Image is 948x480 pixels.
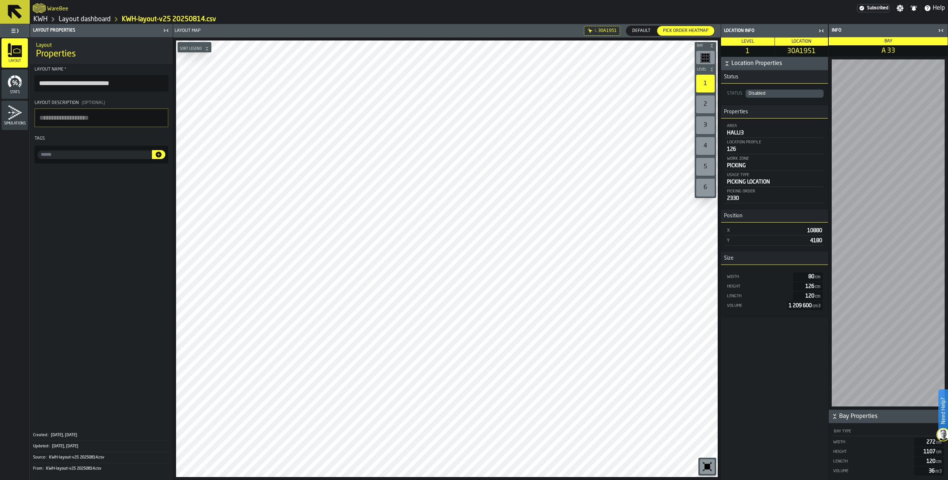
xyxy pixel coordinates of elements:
[832,469,911,474] div: Volume
[695,68,708,72] span: Level
[33,444,51,449] div: Updated
[82,101,105,105] span: (Optional)
[816,26,827,35] label: button-toggle-Close me
[727,189,822,194] div: Picking Order
[893,4,907,12] label: button-toggle-Settings
[660,27,711,34] span: Pick Order heatmap
[152,150,165,159] button: button-
[830,28,936,33] div: Info
[832,457,944,466] div: StatList-item-Length
[59,15,111,23] a: link-to-/wh/i/4fb45246-3b77-4bb5-b880-c337c3c5facb/designer
[595,29,597,33] div: L.
[33,466,45,471] div: From
[64,67,66,72] span: Required
[721,105,828,119] h3: title-section-Properties
[695,42,716,49] button: button-
[815,275,821,279] span: cm
[721,24,828,38] header: Location Info
[721,255,734,261] span: Size
[695,66,716,73] button: button-
[936,440,942,445] span: cm
[726,275,790,279] div: Width
[587,28,593,34] div: Hide filter
[33,441,170,452] button: Updated:[DATE], [DATE]
[805,284,821,289] span: 126
[33,455,48,460] div: Source
[907,4,921,12] label: button-toggle-Notifications
[1,69,28,99] li: menu Stats
[46,466,101,471] span: KWH-layout-v25 20250814.csv
[726,284,790,289] div: Height
[33,433,50,438] div: Created
[49,455,104,460] span: KWH-layout-v25 20250814.csv
[741,39,754,44] span: Level
[725,138,824,154] div: StatList-item-Location Profile
[38,150,152,159] label: input-value-
[47,4,68,12] h2: Sub Title
[33,15,489,24] nav: Breadcrumb
[33,1,46,15] a: logo-header
[810,238,822,243] span: 4180
[926,459,942,464] span: 120
[727,179,770,185] span: PICKING LOCATION
[33,430,170,441] div: KeyValueItem-Created
[829,410,948,423] button: button-
[727,147,736,152] span: 126
[857,4,890,12] a: link-to-/wh/i/4fb45246-3b77-4bb5-b880-c337c3c5facb/settings/billing
[789,303,821,308] span: 1 209 600
[695,177,716,198] div: button-toolbar-undefined
[52,444,78,449] span: [DATE], [DATE]
[695,115,716,136] div: button-toolbar-undefined
[1,121,28,126] span: Simulations
[696,158,715,176] div: 5
[32,28,161,33] div: Layout Properties
[36,48,76,60] span: Properties
[721,213,743,219] span: Position
[726,292,823,301] div: StatList-item-Length
[1,59,28,63] span: Layout
[1,90,28,94] span: Stats
[721,57,828,70] button: button-
[38,150,152,159] input: input-value- input-value-
[727,130,744,136] span: HALLI3
[657,26,715,36] label: button-switch-multi-Pick Order heatmap
[721,109,748,115] span: Properties
[725,236,824,246] div: StatList-item-Y
[657,26,714,36] div: thumb
[30,24,173,37] header: Layout Properties
[721,70,828,84] h3: title-section-Status
[626,26,656,36] div: thumb
[122,15,216,23] a: link-to-/wh/i/4fb45246-3b77-4bb5-b880-c337c3c5facb/layouts/c96e0dc0-6ed6-48ee-a4c9-5ee51a20defd
[178,47,203,51] span: Sort Legend
[726,304,784,308] div: Volume
[792,39,811,44] span: Location
[36,41,167,48] h2: Sub Title
[1,38,28,68] li: menu Layout
[936,450,942,454] span: cm
[629,27,653,34] span: Default
[857,4,890,12] div: Menu Subscription
[726,294,790,299] div: Length
[721,74,738,80] span: Status
[807,228,822,233] span: 10880
[725,187,824,203] div: StatList-item-Picking Order
[695,73,716,94] div: button-toolbar-undefined
[805,293,821,299] span: 120
[776,47,827,55] span: 30A1951
[936,460,942,464] span: cm
[725,90,824,98] div: StatusDropdownMenuValue-Disabled
[696,116,715,134] div: 3
[726,282,823,291] div: StatList-item-Height
[727,156,822,161] div: Work Zone
[35,75,168,91] input: button-toolbar-Layout Name
[725,226,824,236] div: StatList-item-X
[936,26,946,35] label: button-toggle-Close me
[178,45,211,52] button: button-
[30,37,173,64] div: title-Properties
[731,59,827,68] span: Location Properties
[923,449,942,454] span: 1107
[695,49,716,66] div: button-toolbar-undefined
[749,91,821,96] div: DropdownMenuValue-Disabled
[161,26,171,35] label: button-toggle-Close me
